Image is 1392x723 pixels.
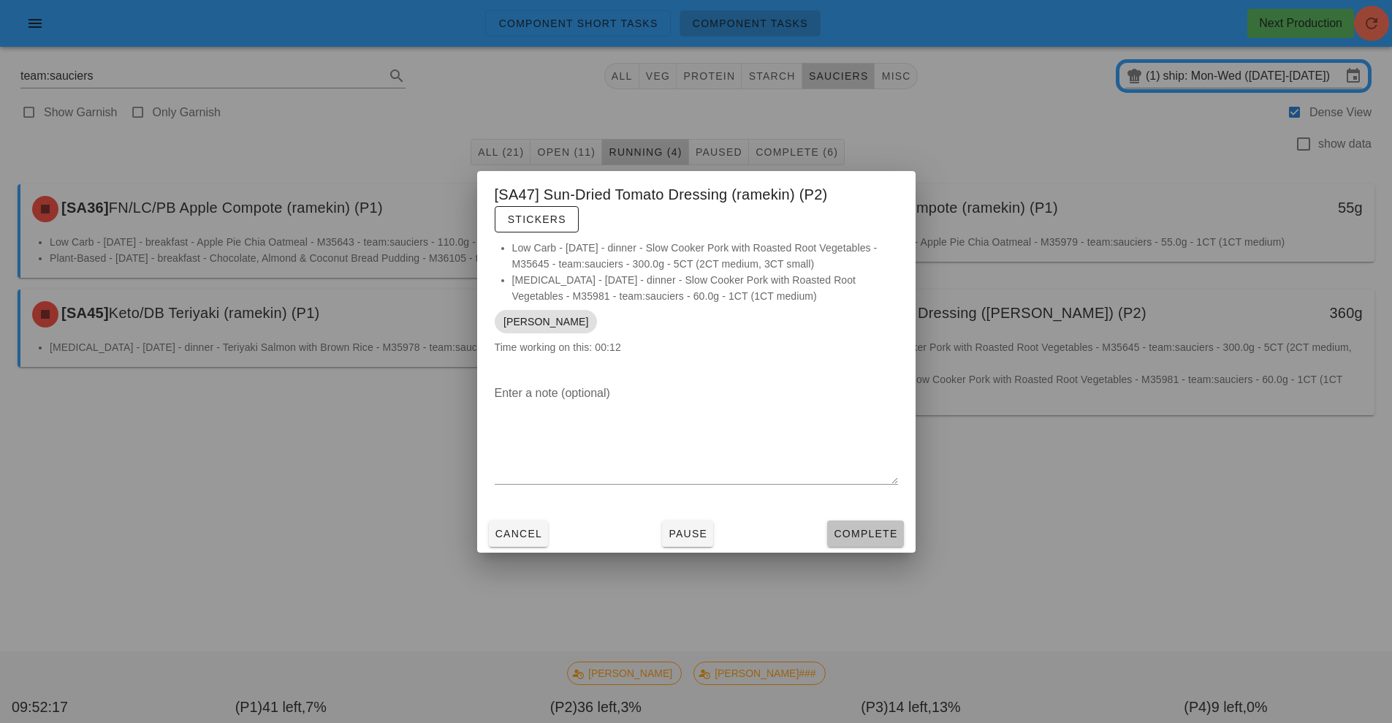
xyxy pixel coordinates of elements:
button: Stickers [495,206,579,232]
span: Pause [668,528,707,540]
li: Low Carb - [DATE] - dinner - Slow Cooker Pork with Roasted Root Vegetables - M35645 - team:saucie... [512,240,898,272]
button: Complete [827,521,903,547]
span: [PERSON_NAME] [503,310,588,333]
span: Complete [833,528,897,540]
button: Pause [662,521,713,547]
div: [SA47] Sun-Dried Tomato Dressing (ramekin) (P2) [477,171,916,240]
li: [MEDICAL_DATA] - [DATE] - dinner - Slow Cooker Pork with Roasted Root Vegetables - M35981 - team:... [512,272,898,304]
button: Cancel [489,521,549,547]
div: Time working on this: 00:12 [477,240,916,370]
span: Cancel [495,528,543,540]
span: Stickers [507,213,566,225]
